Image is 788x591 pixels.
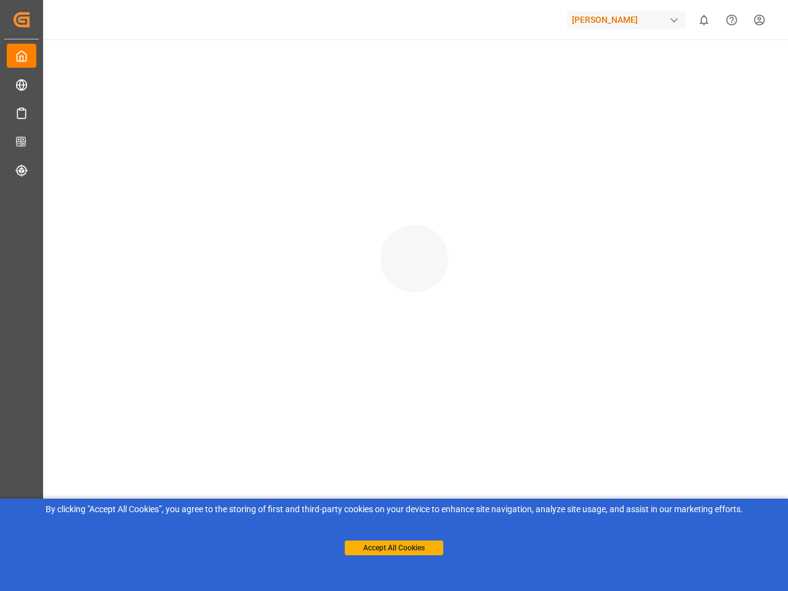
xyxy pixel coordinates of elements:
div: [PERSON_NAME] [567,11,685,29]
button: Help Center [718,6,746,34]
button: [PERSON_NAME] [567,8,690,31]
button: Accept All Cookies [345,541,443,555]
div: By clicking "Accept All Cookies”, you agree to the storing of first and third-party cookies on yo... [9,503,779,516]
button: show 0 new notifications [690,6,718,34]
